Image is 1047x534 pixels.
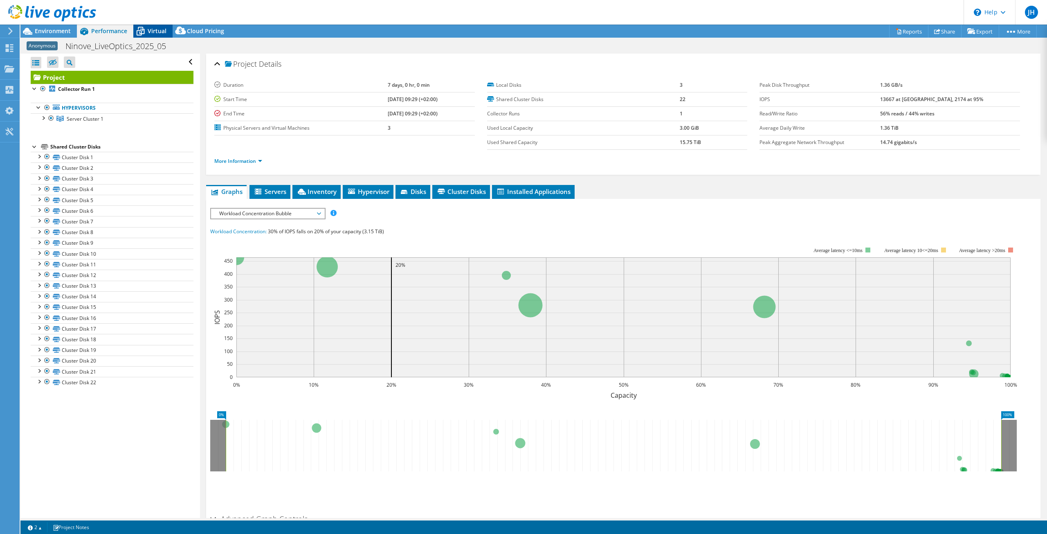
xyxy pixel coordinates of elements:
[386,381,396,388] text: 20%
[961,25,999,38] a: Export
[47,522,95,532] a: Project Notes
[759,110,880,118] label: Read/Write Ratio
[696,381,706,388] text: 60%
[959,248,1005,253] text: Average latency >20ms
[813,248,863,253] tspan: Average latency <=10ms
[1025,6,1038,19] span: JH
[210,187,243,196] span: Graphs
[213,310,222,324] text: IOPS
[31,366,193,377] a: Cluster Disk 21
[31,152,193,162] a: Cluster Disk 1
[214,124,388,132] label: Physical Servers and Virtual Machines
[31,291,193,302] a: Cluster Disk 14
[31,195,193,205] a: Cluster Disk 5
[436,187,486,196] span: Cluster Disks
[224,270,233,277] text: 400
[27,41,58,50] span: Anonymous
[880,139,917,146] b: 14.74 gigabits/s
[31,302,193,313] a: Cluster Disk 15
[487,110,680,118] label: Collector Runs
[62,42,179,51] h1: Ninove_LiveOptics_2025_05
[974,9,981,16] svg: \n
[759,124,880,132] label: Average Daily Write
[35,27,71,35] span: Environment
[22,522,47,532] a: 2
[759,138,880,146] label: Peak Aggregate Network Throughput
[680,81,683,88] b: 3
[50,142,193,152] div: Shared Cluster Disks
[31,113,193,124] a: Server Cluster 1
[67,115,103,122] span: Server Cluster 1
[1004,381,1017,388] text: 100%
[31,216,193,227] a: Cluster Disk 7
[227,361,233,367] text: 50
[148,27,166,35] span: Virtual
[851,381,861,388] text: 80%
[347,187,389,196] span: Hypervisor
[773,381,783,388] text: 70%
[309,381,319,388] text: 10%
[611,391,637,400] text: Capacity
[31,205,193,216] a: Cluster Disk 6
[680,96,685,103] b: 22
[31,184,193,195] a: Cluster Disk 4
[224,335,233,342] text: 150
[31,238,193,248] a: Cluster Disk 9
[214,110,388,118] label: End Time
[31,345,193,356] a: Cluster Disk 19
[224,283,233,290] text: 350
[680,124,699,131] b: 3.00 GiB
[928,25,962,38] a: Share
[210,511,308,527] h2: Advanced Graph Controls
[999,25,1037,38] a: More
[224,257,233,264] text: 450
[388,81,430,88] b: 7 days, 0 hr, 0 min
[31,84,193,95] a: Collector Run 1
[880,81,903,88] b: 1.36 GB/s
[680,110,683,117] b: 1
[880,110,935,117] b: 56% reads / 44% writes
[889,25,928,38] a: Reports
[31,313,193,323] a: Cluster Disk 16
[487,95,680,104] label: Shared Cluster Disks
[487,124,680,132] label: Used Local Capacity
[395,261,405,268] text: 20%
[224,322,233,329] text: 200
[224,309,233,316] text: 250
[880,124,899,131] b: 1.36 TiB
[58,86,95,92] b: Collector Run 1
[254,187,286,196] span: Servers
[31,173,193,184] a: Cluster Disk 3
[541,381,551,388] text: 40%
[31,270,193,280] a: Cluster Disk 12
[759,95,880,104] label: IOPS
[619,381,629,388] text: 50%
[31,281,193,291] a: Cluster Disk 13
[225,60,257,68] span: Project
[214,81,388,89] label: Duration
[187,27,224,35] span: Cloud Pricing
[928,381,938,388] text: 90%
[268,228,384,235] span: 30% of IOPS falls on 20% of your capacity (3.15 TiB)
[31,162,193,173] a: Cluster Disk 2
[224,296,233,303] text: 300
[487,81,680,89] label: Local Disks
[224,348,233,355] text: 100
[31,377,193,388] a: Cluster Disk 22
[215,209,320,219] span: Workload Concentration Bubble
[487,138,680,146] label: Used Shared Capacity
[400,187,426,196] span: Disks
[31,248,193,259] a: Cluster Disk 10
[31,356,193,366] a: Cluster Disk 20
[297,187,337,196] span: Inventory
[388,96,438,103] b: [DATE] 09:29 (+02:00)
[233,381,240,388] text: 0%
[230,374,233,381] text: 0
[214,158,262,164] a: More Information
[31,103,193,113] a: Hypervisors
[31,259,193,270] a: Cluster Disk 11
[259,59,281,69] span: Details
[31,334,193,345] a: Cluster Disk 18
[884,248,938,253] tspan: Average latency 10<=20ms
[880,96,983,103] b: 13667 at [GEOGRAPHIC_DATA], 2174 at 95%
